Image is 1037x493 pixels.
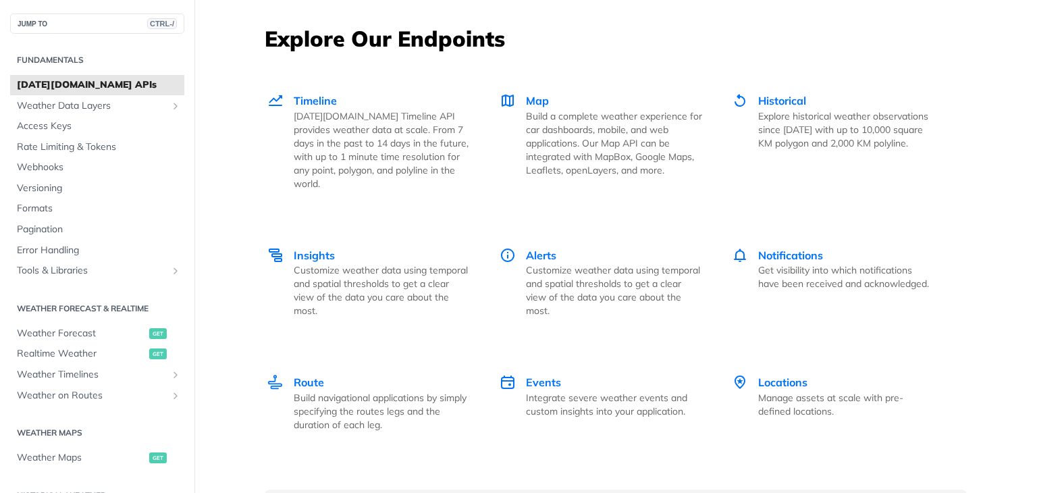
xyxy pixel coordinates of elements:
[10,137,184,157] a: Rate Limiting & Tokens
[732,93,748,109] img: Historical
[732,247,748,263] img: Notifications
[17,347,146,361] span: Realtime Weather
[17,451,146,465] span: Weather Maps
[758,263,934,290] p: Get visibility into which notifications have been received and acknowledged.
[526,391,702,418] p: Integrate severe weather events and custom insights into your application.
[17,182,181,195] span: Versioning
[10,178,184,199] a: Versioning
[17,161,181,174] span: Webhooks
[170,101,181,111] button: Show subpages for Weather Data Layers
[149,348,167,359] span: get
[17,368,167,382] span: Weather Timelines
[17,223,181,236] span: Pagination
[265,24,967,53] h3: Explore Our Endpoints
[10,240,184,261] a: Error Handling
[294,109,470,190] p: [DATE][DOMAIN_NAME] Timeline API provides weather data at scale. From 7 days in the past to 14 da...
[500,247,516,263] img: Alerts
[267,93,284,109] img: Timeline
[147,18,177,29] span: CTRL-/
[758,391,934,418] p: Manage assets at scale with pre-defined locations.
[17,140,181,154] span: Rate Limiting & Tokens
[717,64,949,219] a: Historical Historical Explore historical weather observations since [DATE] with up to 10,000 squa...
[267,247,284,263] img: Insights
[266,64,485,219] a: Timeline Timeline [DATE][DOMAIN_NAME] Timeline API provides weather data at scale. From 7 days in...
[10,219,184,240] a: Pagination
[266,346,485,460] a: Route Route Build navigational applications by simply specifying the routes legs and the duration...
[294,94,337,107] span: Timeline
[10,303,184,315] h2: Weather Forecast & realtime
[10,199,184,219] a: Formats
[294,391,470,432] p: Build navigational applications by simply specifying the routes legs and the duration of each leg.
[17,202,181,215] span: Formats
[10,157,184,178] a: Webhooks
[526,263,702,317] p: Customize weather data using temporal and spatial thresholds to get a clear view of the data you ...
[500,93,516,109] img: Map
[17,99,167,113] span: Weather Data Layers
[294,249,335,262] span: Insights
[526,375,561,389] span: Events
[266,219,485,346] a: Insights Insights Customize weather data using temporal and spatial thresholds to get a clear vie...
[170,369,181,380] button: Show subpages for Weather Timelines
[149,452,167,463] span: get
[526,109,702,177] p: Build a complete weather experience for car dashboards, mobile, and web applications. Our Map API...
[485,219,717,346] a: Alerts Alerts Customize weather data using temporal and spatial thresholds to get a clear view of...
[10,427,184,439] h2: Weather Maps
[717,346,949,460] a: Locations Locations Manage assets at scale with pre-defined locations.
[17,244,181,257] span: Error Handling
[10,323,184,344] a: Weather Forecastget
[294,263,470,317] p: Customize weather data using temporal and spatial thresholds to get a clear view of the data you ...
[732,374,748,390] img: Locations
[758,94,806,107] span: Historical
[526,94,549,107] span: Map
[170,390,181,401] button: Show subpages for Weather on Routes
[758,249,823,262] span: Notifications
[10,14,184,34] button: JUMP TOCTRL-/
[267,374,284,390] img: Route
[17,264,167,278] span: Tools & Libraries
[17,389,167,403] span: Weather on Routes
[17,120,181,133] span: Access Keys
[10,365,184,385] a: Weather TimelinesShow subpages for Weather Timelines
[149,328,167,339] span: get
[485,64,717,219] a: Map Map Build a complete weather experience for car dashboards, mobile, and web applications. Our...
[17,78,181,92] span: [DATE][DOMAIN_NAME] APIs
[10,54,184,66] h2: Fundamentals
[10,448,184,468] a: Weather Mapsget
[10,116,184,136] a: Access Keys
[10,261,184,281] a: Tools & LibrariesShow subpages for Tools & Libraries
[10,96,184,116] a: Weather Data LayersShow subpages for Weather Data Layers
[17,327,146,340] span: Weather Forecast
[758,375,807,389] span: Locations
[500,374,516,390] img: Events
[717,219,949,346] a: Notifications Notifications Get visibility into which notifications have been received and acknow...
[10,386,184,406] a: Weather on RoutesShow subpages for Weather on Routes
[10,75,184,95] a: [DATE][DOMAIN_NAME] APIs
[758,109,934,150] p: Explore historical weather observations since [DATE] with up to 10,000 square KM polygon and 2,00...
[485,346,717,460] a: Events Events Integrate severe weather events and custom insights into your application.
[294,375,324,389] span: Route
[170,265,181,276] button: Show subpages for Tools & Libraries
[526,249,556,262] span: Alerts
[10,344,184,364] a: Realtime Weatherget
